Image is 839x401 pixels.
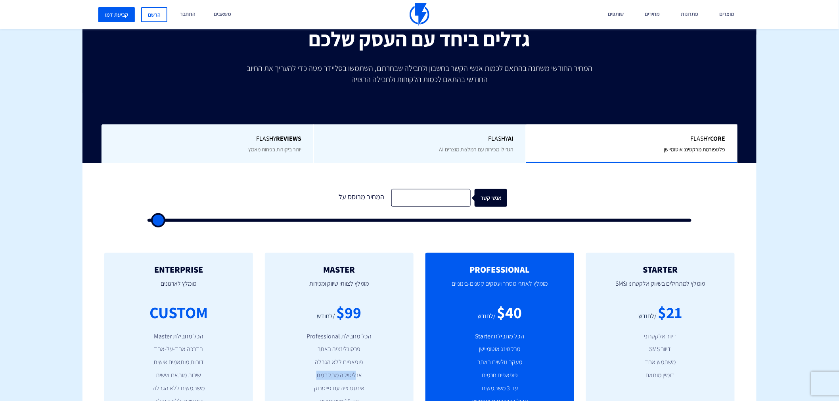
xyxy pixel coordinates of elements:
[598,371,723,380] li: דומיין מותאם
[116,332,241,341] li: הכל מחבילת Master
[98,7,135,22] a: קביעת דמו
[116,345,241,354] li: הדרכה אחד-על-אחד
[598,265,723,274] h2: STARTER
[277,358,402,367] li: פופאפים ללא הגבלה
[437,345,562,354] li: מרקטינג אוטומיישן
[88,28,751,50] h2: גדלים ביחד עם העסק שלכם
[113,134,301,143] span: Flashy
[478,312,496,321] div: /לחודש
[116,265,241,274] h2: ENTERPRISE
[437,265,562,274] h2: PROFESSIONAL
[482,189,514,207] div: אנשי קשר
[598,358,723,367] li: משתמש אחד
[241,63,598,85] p: המחיר החודשי משתנה בהתאם לכמות אנשי הקשר בחשבון ולחבילה שבחרתם, השתמשו בסליידר מטה כדי להעריך את ...
[149,301,208,324] div: CUSTOM
[658,301,682,324] div: $21
[116,371,241,380] li: שירות מותאם אישית
[277,274,402,301] p: מומלץ לצוותי שיווק ומכירות
[277,345,402,354] li: פרסונליזציה באתר
[248,146,301,153] span: יותר ביקורות בפחות מאמץ
[598,332,723,341] li: דיוור אלקטרוני
[711,134,726,143] b: Core
[317,312,335,321] div: /לחודש
[437,384,562,393] li: עד 3 משתמשים
[116,384,241,393] li: משתמשים ללא הגבלה
[277,371,402,380] li: אנליטיקה מתקדמת
[437,274,562,301] p: מומלץ לאתרי מסחר ועסקים קטנים-בינוניים
[639,312,657,321] div: /לחודש
[116,274,241,301] p: מומלץ לארגונים
[508,134,513,143] b: AI
[277,332,402,341] li: הכל מחבילת Professional
[116,358,241,367] li: דוחות מותאמים אישית
[332,189,391,207] div: המחיר מבוסס על
[664,146,726,153] span: פלטפורמת מרקטינג אוטומיישן
[497,301,522,324] div: $40
[326,134,513,143] span: Flashy
[337,301,362,324] div: $99
[437,358,562,367] li: מעקב גולשים באתר
[276,134,301,143] b: REVIEWS
[277,265,402,274] h2: MASTER
[437,371,562,380] li: פופאפים חכמים
[439,146,513,153] span: הגדילו מכירות עם המלצות מוצרים AI
[598,345,723,354] li: דיוור SMS
[277,384,402,393] li: אינטגרציה עם פייסבוק
[538,134,726,143] span: Flashy
[598,274,723,301] p: מומלץ למתחילים בשיווק אלקטרוני וSMS
[141,7,167,22] a: הרשם
[437,332,562,341] li: הכל מחבילת Starter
